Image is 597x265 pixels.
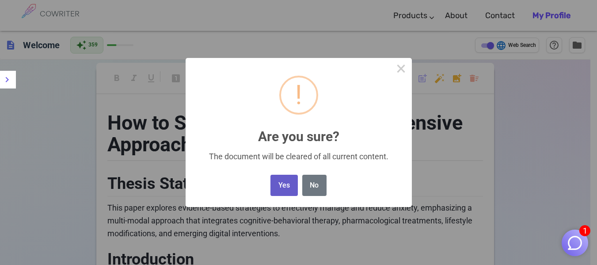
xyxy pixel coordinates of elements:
div: The document will be cleared of all current content. [198,152,399,161]
div: ! [295,77,302,113]
img: Close chat [567,234,583,251]
span: 1 [579,225,590,236]
button: Close this dialog [391,58,412,79]
button: Yes [270,175,297,196]
h2: Are you sure? [186,119,412,144]
button: No [302,175,327,196]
